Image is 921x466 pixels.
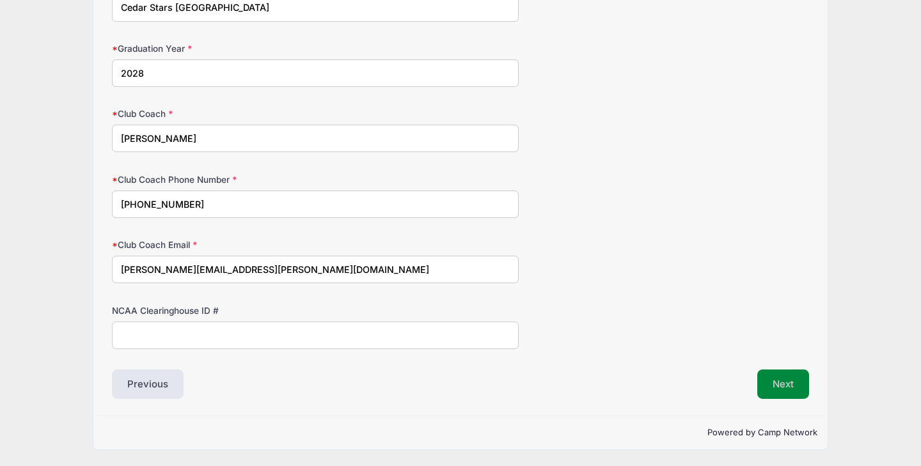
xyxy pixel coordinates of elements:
p: Powered by Camp Network [104,426,817,439]
label: Club Coach [112,107,344,120]
button: Previous [112,369,184,399]
label: Graduation Year [112,42,344,55]
button: Next [757,369,809,399]
label: NCAA Clearinghouse ID # [112,304,344,317]
label: Club Coach Email [112,238,344,251]
label: Club Coach Phone Number [112,173,344,186]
